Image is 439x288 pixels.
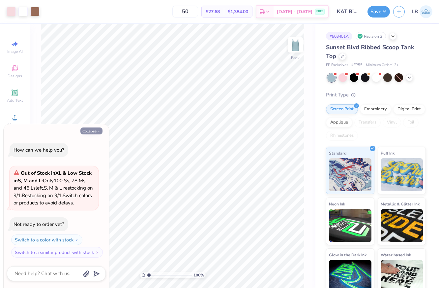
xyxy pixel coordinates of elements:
[21,170,63,176] strong: Out of Stock in XL
[326,32,352,40] div: # 503451A
[172,6,198,18] input: – –
[289,38,302,52] img: Back
[356,32,386,40] div: Revision 2
[383,118,401,127] div: Vinyl
[360,104,391,114] div: Embroidery
[206,8,220,15] span: $27.68
[351,62,363,68] span: # FP55
[14,221,64,228] div: Not ready to order yet?
[367,6,390,18] button: Save
[8,122,21,127] span: Upload
[329,209,371,242] img: Neon Ink
[412,8,418,16] span: LB
[329,200,345,207] span: Neon Ink
[326,118,352,127] div: Applique
[277,8,312,15] span: [DATE] - [DATE]
[80,127,102,134] button: Collapse
[316,9,323,14] span: FREE
[393,104,425,114] div: Digital Print
[381,158,423,191] img: Puff Ink
[291,55,300,61] div: Back
[7,98,23,103] span: Add Text
[8,73,22,79] span: Designs
[11,234,82,245] button: Switch to a color with stock
[381,251,411,258] span: Water based Ink
[326,43,414,60] span: Sunset Blvd Ribbed Scoop Tank Top
[381,209,423,242] img: Metallic & Glitter Ink
[14,170,92,184] strong: & Low Stock in S, M and L :
[75,238,79,242] img: Switch to a color with stock
[332,5,364,18] input: Untitled Design
[329,158,371,191] img: Standard
[11,247,103,258] button: Switch to a similar product with stock
[420,5,432,18] img: Laken Brown
[193,272,204,278] span: 100 %
[95,250,99,254] img: Switch to a similar product with stock
[381,150,395,157] span: Puff Ink
[381,200,420,207] span: Metallic & Glitter Ink
[354,118,381,127] div: Transfers
[329,251,366,258] span: Glow in the Dark Ink
[403,118,419,127] div: Foil
[326,104,358,114] div: Screen Print
[14,147,64,153] div: How can we help you?
[366,62,399,68] span: Minimum Order: 12 +
[228,8,248,15] span: $1,384.00
[329,150,346,157] span: Standard
[326,131,358,141] div: Rhinestones
[7,49,23,54] span: Image AI
[412,5,432,18] a: LB
[326,62,348,68] span: FP Exclusives
[14,170,93,206] span: Only 100 Ss, 78 Ms and 46 Ls left. S, M & L restocking on 9/1. Restocking on 9/1. Switch colors o...
[326,91,426,99] div: Print Type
